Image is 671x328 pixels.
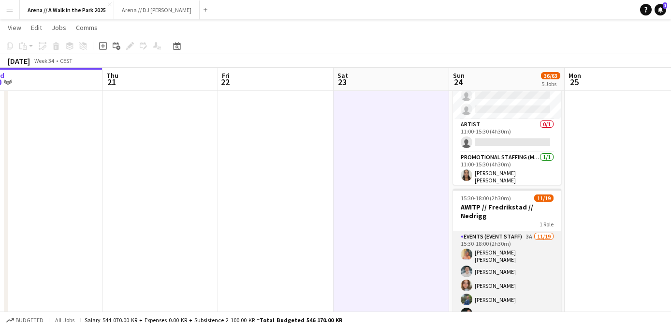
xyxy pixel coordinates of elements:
[8,23,21,32] span: View
[569,71,581,80] span: Mon
[52,23,66,32] span: Jobs
[453,42,561,185] app-job-card: 11:00-15:30 (4h30m)1/5AWITP // Fredrikstad // Team DJ [PERSON_NAME]4 RolesArtist0/111:00-15:00 (4...
[453,119,561,152] app-card-role: Artist0/111:00-15:30 (4h30m)
[337,71,348,80] span: Sat
[540,221,554,228] span: 1 Role
[72,21,102,34] a: Comms
[5,315,45,326] button: Budgeted
[31,23,42,32] span: Edit
[48,21,70,34] a: Jobs
[60,57,73,64] div: CEST
[453,71,465,80] span: Sun
[32,57,56,64] span: Week 34
[461,194,511,202] span: 15:30-18:00 (2h30m)
[4,21,25,34] a: View
[260,316,342,324] span: Total Budgeted 546 170.00 KR
[53,316,76,324] span: All jobs
[541,80,560,88] div: 5 Jobs
[541,72,560,79] span: 36/63
[453,72,561,119] app-card-role: Artist0/211:00-15:30 (4h30m)
[534,194,554,202] span: 11/19
[105,76,118,88] span: 21
[222,71,230,80] span: Fri
[567,76,581,88] span: 25
[76,23,98,32] span: Comms
[15,317,44,324] span: Budgeted
[27,21,46,34] a: Edit
[85,316,342,324] div: Salary 544 070.00 KR + Expenses 0.00 KR + Subsistence 2 100.00 KR =
[20,0,114,19] button: Arena // A Walk in the Park 2025
[106,71,118,80] span: Thu
[336,76,348,88] span: 23
[655,4,666,15] a: 1
[453,203,561,220] h3: AWITP // Fredrikstad // Nedrigg
[452,76,465,88] span: 24
[453,152,561,188] app-card-role: Promotional Staffing (Mascot)1/111:00-15:30 (4h30m)[PERSON_NAME] [PERSON_NAME]
[220,76,230,88] span: 22
[8,56,30,66] div: [DATE]
[114,0,200,19] button: Arena // DJ [PERSON_NAME]
[663,2,667,9] span: 1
